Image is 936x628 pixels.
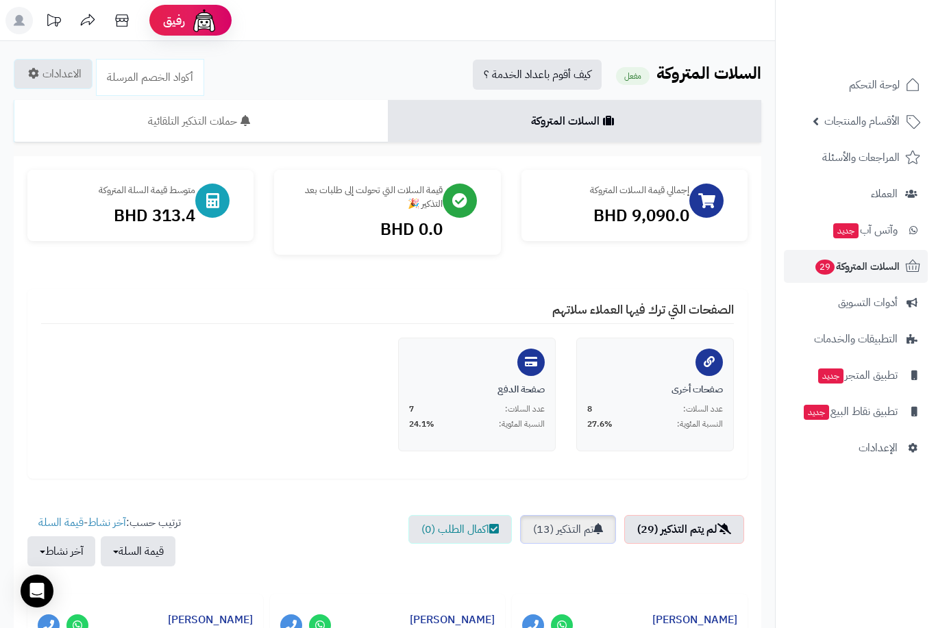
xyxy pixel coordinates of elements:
div: صفحة الدفع [409,383,545,397]
a: اكمال الطلب (0) [408,515,512,544]
div: 313.4 BHD [41,204,195,227]
a: تطبيق المتجرجديد [784,359,928,392]
a: أدوات التسويق [784,286,928,319]
a: تم التذكير (13) [520,515,616,544]
a: لم يتم التذكير (29) [624,515,744,544]
a: التطبيقات والخدمات [784,323,928,355]
div: صفحات أخرى [587,383,723,397]
small: مفعل [616,67,650,85]
span: السلات المتروكة [814,257,900,276]
span: لوحة التحكم [849,75,900,95]
span: 24.1% [409,418,434,430]
a: السلات المتروكة [388,100,762,142]
span: رفيق [163,12,185,29]
button: آخر نشاط [27,536,95,566]
button: قيمة السلة [101,536,175,566]
div: 0.0 BHD [288,218,442,241]
div: إجمالي قيمة السلات المتروكة [535,184,689,197]
a: وآتس آبجديد [784,214,928,247]
a: قيمة السلة [38,514,84,531]
span: 29 [815,260,835,275]
span: عدد السلات: [683,403,723,415]
span: 27.6% [587,418,613,430]
a: الإعدادات [784,431,928,464]
a: تطبيق نقاط البيعجديد [784,395,928,428]
a: الاعدادات [14,59,93,89]
a: [PERSON_NAME] [410,612,495,628]
b: السلات المتروكة [656,61,761,86]
span: جديد [804,405,829,420]
span: المراجعات والأسئلة [822,148,900,167]
span: التطبيقات والخدمات [814,329,898,349]
a: كيف أقوم باعداد الخدمة ؟ [473,60,602,90]
a: [PERSON_NAME] [652,612,737,628]
span: 7 [409,403,414,415]
a: أكواد الخصم المرسلة [96,59,204,96]
span: النسبة المئوية: [677,418,723,430]
h4: الصفحات التي ترك فيها العملاء سلاتهم [41,303,734,324]
span: أدوات التسويق [838,293,898,312]
ul: ترتيب حسب: - [27,515,181,566]
span: النسبة المئوية: [499,418,545,430]
span: العملاء [871,184,898,203]
a: لوحة التحكم [784,68,928,101]
a: آخر نشاط [88,514,126,531]
span: جديد [833,223,859,238]
div: Open Intercom Messenger [21,575,53,607]
a: المراجعات والأسئلة [784,141,928,174]
div: 9,090.0 BHD [535,204,689,227]
span: تطبيق نقاط البيع [802,402,898,421]
a: [PERSON_NAME] [168,612,253,628]
div: قيمة السلات التي تحولت إلى طلبات بعد التذكير 🎉 [288,184,442,211]
a: السلات المتروكة29 [784,250,928,283]
div: متوسط قيمة السلة المتروكة [41,184,195,197]
span: الأقسام والمنتجات [824,112,900,131]
span: تطبيق المتجر [817,366,898,385]
span: جديد [818,368,843,384]
span: الإعدادات [859,438,898,457]
span: 8 [587,403,592,415]
a: العملاء [784,177,928,210]
span: وآتس آب [832,221,898,240]
img: ai-face.png [190,7,218,34]
a: تحديثات المنصة [36,7,71,38]
span: عدد السلات: [505,403,545,415]
a: حملات التذكير التلقائية [14,100,388,142]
